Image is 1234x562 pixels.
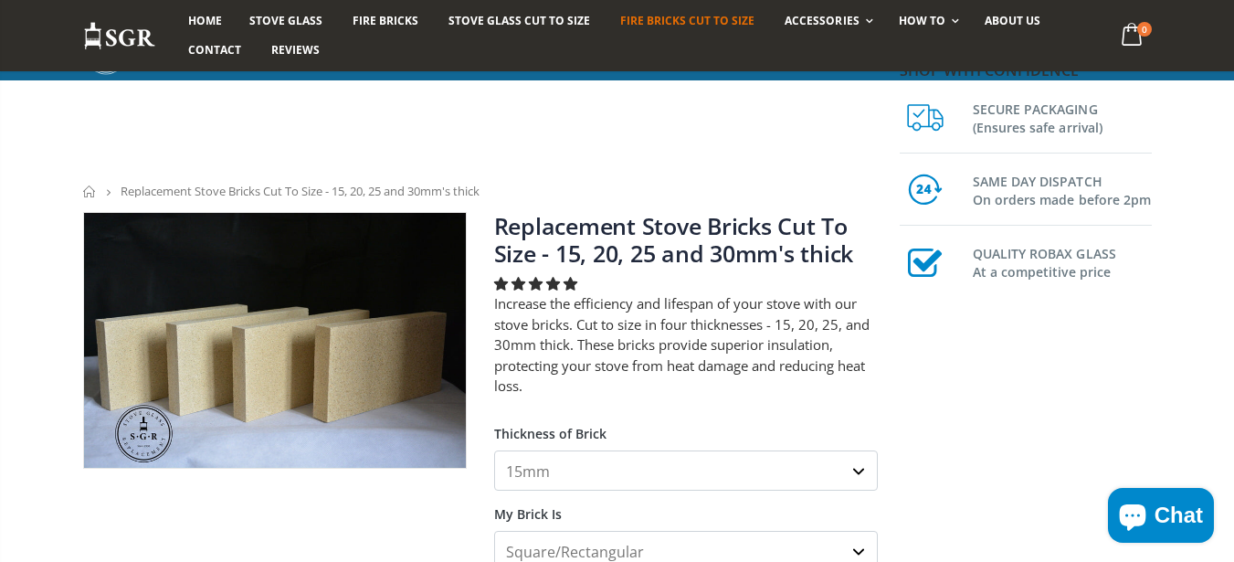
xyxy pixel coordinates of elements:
[339,6,432,36] a: Fire Bricks
[1102,488,1219,547] inbox-online-store-chat: Shopify online store chat
[448,13,590,28] span: Stove Glass Cut To Size
[973,241,1152,281] h3: QUALITY ROBAX GLASS At a competitive price
[236,6,336,36] a: Stove Glass
[174,36,255,65] a: Contact
[985,13,1040,28] span: About us
[258,36,333,65] a: Reviews
[188,42,241,58] span: Contact
[771,6,881,36] a: Accessories
[121,183,480,199] span: Replacement Stove Bricks Cut To Size - 15, 20, 25 and 30mm's thick
[494,293,878,397] p: Increase the efficiency and lifespan of your stove with our stove bricks. Cut to size in four thi...
[188,13,222,28] span: Home
[494,210,854,269] a: Replacement Stove Bricks Cut To Size - 15, 20, 25 and 30mm's thick
[83,186,97,197] a: Home
[494,410,878,443] label: Thickness of Brick
[249,13,322,28] span: Stove Glass
[606,6,768,36] a: Fire Bricks Cut To Size
[494,491,878,524] label: My Brick Is
[174,6,236,36] a: Home
[885,6,968,36] a: How To
[973,169,1152,209] h3: SAME DAY DISPATCH On orders made before 2pm
[84,213,466,467] img: 4_fire_bricks_1aa33a0b-dc7a-4843-b288-55f1aa0e36c3_800x_crop_center.jpeg
[785,13,859,28] span: Accessories
[83,21,156,51] img: Stove Glass Replacement
[971,6,1054,36] a: About us
[973,97,1152,137] h3: SECURE PACKAGING (Ensures safe arrival)
[899,13,945,28] span: How To
[620,13,754,28] span: Fire Bricks Cut To Size
[1113,18,1151,54] a: 0
[435,6,604,36] a: Stove Glass Cut To Size
[1137,22,1152,37] span: 0
[353,13,418,28] span: Fire Bricks
[271,42,320,58] span: Reviews
[494,274,581,292] span: 4.79 stars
